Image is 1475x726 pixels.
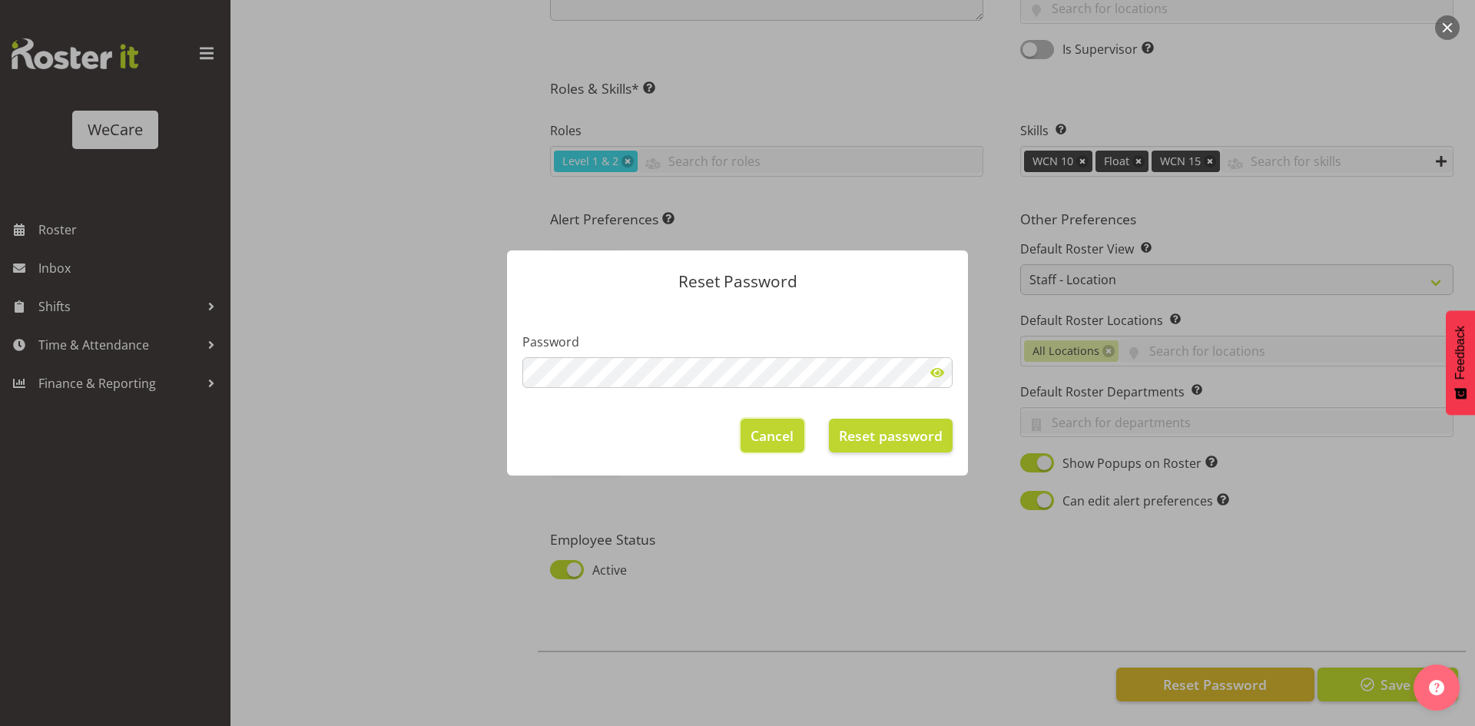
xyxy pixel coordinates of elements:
[1453,326,1467,380] span: Feedback
[751,426,794,446] span: Cancel
[522,273,953,290] p: Reset Password
[1429,680,1444,695] img: help-xxl-2.png
[522,333,953,351] label: Password
[839,426,943,446] span: Reset password
[741,419,804,453] button: Cancel
[829,419,953,453] button: Reset password
[1446,310,1475,415] button: Feedback - Show survey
